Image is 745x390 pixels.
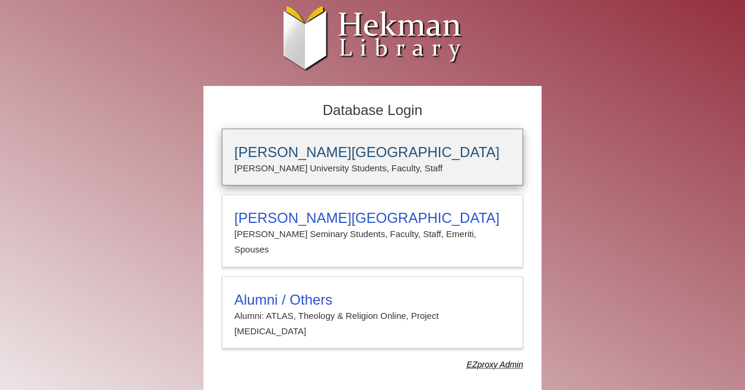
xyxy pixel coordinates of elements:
h3: [PERSON_NAME][GEOGRAPHIC_DATA] [234,144,511,161]
a: [PERSON_NAME][GEOGRAPHIC_DATA][PERSON_NAME] Seminary Students, Faculty, Staff, Emeriti, Spouses [222,194,523,267]
p: [PERSON_NAME] Seminary Students, Faculty, Staff, Emeriti, Spouses [234,226,511,258]
p: [PERSON_NAME] University Students, Faculty, Staff [234,161,511,176]
dfn: Use Alumni login [467,360,523,369]
h3: [PERSON_NAME][GEOGRAPHIC_DATA] [234,210,511,226]
summary: Alumni / OthersAlumni: ATLAS, Theology & Religion Online, Project [MEDICAL_DATA] [234,292,511,340]
h3: Alumni / Others [234,292,511,308]
a: [PERSON_NAME][GEOGRAPHIC_DATA][PERSON_NAME] University Students, Faculty, Staff [222,129,523,186]
p: Alumni: ATLAS, Theology & Religion Online, Project [MEDICAL_DATA] [234,308,511,340]
h2: Database Login [216,98,529,123]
